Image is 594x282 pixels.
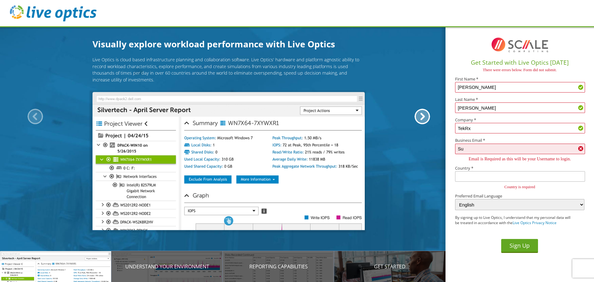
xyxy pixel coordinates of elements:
[111,263,223,270] p: Understand your environment
[455,166,584,170] label: Country *
[455,118,584,122] label: Company *
[469,156,571,161] span: Email is Required as this will be your Username to login.
[504,185,535,189] span: Country is required
[93,92,365,230] img: Introducing Live Optics
[483,68,557,72] span: There were errors below. Form did not submit.
[455,215,571,226] p: By signing up to Live Optics, I understand that my personal data will be treated in accordance wi...
[455,138,584,142] label: Business Email *
[93,37,365,50] h1: Visually explore workload performance with Live Optics
[455,77,584,81] label: First Name *
[223,263,334,270] p: Reporting Capabilities
[10,5,97,21] img: live_optics_svg.svg
[489,33,551,57] img: I8TqFF2VWMAAAAASUVORK5CYII=
[455,194,584,198] label: Preferred Email Language
[448,58,592,67] h1: Get Started with Live Optics [DATE]
[93,56,365,83] p: Live Optics is cloud based infrastructure planning and collaboration software. Live Optics' hardw...
[513,220,557,225] a: Live Optics Privacy Notice
[455,98,584,102] label: Last Name *
[334,263,445,270] p: Get Started
[501,239,538,253] button: Sign Up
